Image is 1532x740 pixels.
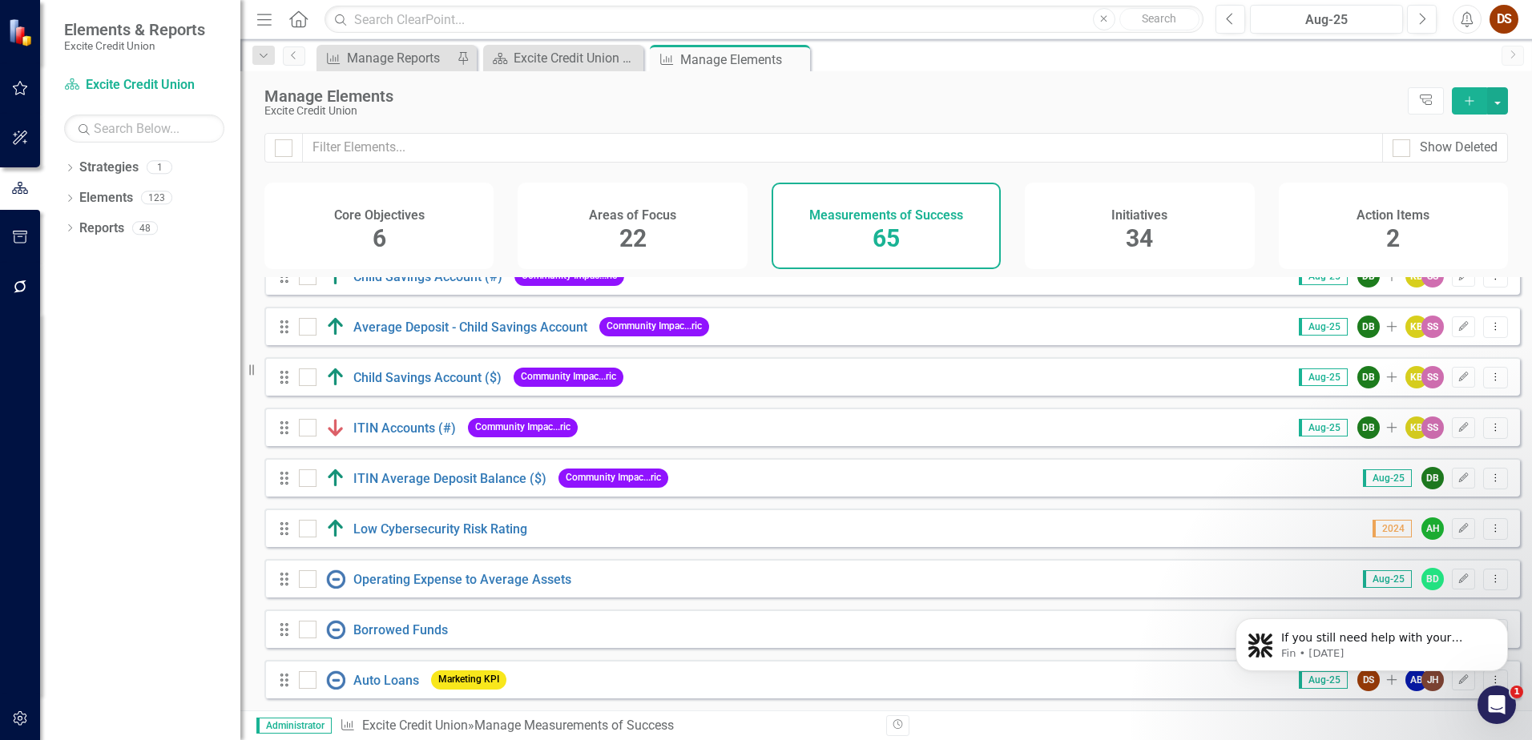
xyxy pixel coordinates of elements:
[1421,517,1444,540] div: AH
[353,673,419,688] a: Auto Loans
[147,161,172,175] div: 1
[64,76,224,95] a: Excite Credit Union
[1405,416,1428,439] div: KB
[1363,469,1412,487] span: Aug-25
[1363,570,1412,588] span: Aug-25
[302,133,1383,163] input: Filter Elements...
[326,670,345,690] img: No Information
[340,717,874,735] div: » Manage Measurements of Success
[326,569,345,589] img: No Information
[1357,366,1380,388] div: DB
[1299,318,1348,336] span: Aug-25
[264,105,1400,117] div: Excite Credit Union
[347,48,453,68] div: Manage Reports
[256,718,332,734] span: Administrator
[1211,585,1532,697] iframe: Intercom notifications message
[1119,8,1199,30] button: Search
[1299,368,1348,386] span: Aug-25
[326,317,345,336] img: On Track/Above Target
[1373,520,1412,537] span: 2024
[1111,208,1167,223] h4: Initiatives
[1250,5,1403,34] button: Aug-25
[353,370,502,385] a: Child Savings Account ($)
[353,420,456,436] a: ITIN Accounts (#)
[353,521,527,537] a: Low Cybersecurity Risk Rating
[353,622,448,637] a: Borrowed Funds
[1299,419,1348,436] span: Aug-25
[326,519,345,538] img: On Track/Above Target
[431,670,506,689] span: Marketing KPI
[64,20,205,39] span: Elements & Reports
[64,39,205,52] small: Excite Credit Union
[8,18,36,46] img: ClearPoint Strategy
[141,191,172,205] div: 123
[1405,316,1428,338] div: KB
[589,208,676,223] h4: Areas of Focus
[64,115,224,143] input: Search Below...
[132,221,158,235] div: 48
[362,718,468,733] a: Excite Credit Union
[1357,416,1380,439] div: DB
[326,418,345,437] img: Below Plan
[1510,686,1523,698] span: 1
[334,208,425,223] h4: Core Objectives
[1421,416,1444,439] div: SS
[468,418,578,436] span: Community Impac...ric
[1421,366,1444,388] div: SS
[1420,139,1498,157] div: Show Deleted
[809,208,963,223] h4: Measurements of Success
[353,471,546,486] a: ITIN Average Deposit Balance ($)
[514,48,639,68] div: Excite Credit Union Board Book
[326,469,345,488] img: On Track/Above Target
[326,368,345,387] img: On Track/Above Target
[264,87,1400,105] div: Manage Elements
[1256,10,1397,30] div: Aug-25
[79,219,124,238] a: Reports
[79,159,139,177] a: Strategies
[1421,568,1444,590] div: BD
[353,572,571,587] a: Operating Expense to Average Assets
[1405,366,1428,388] div: KB
[1421,467,1444,489] div: DB
[1142,12,1176,25] span: Search
[558,469,668,487] span: Community Impac...ric
[487,48,639,68] a: Excite Credit Union Board Book
[325,6,1203,34] input: Search ClearPoint...
[1126,224,1153,252] span: 34
[1357,316,1380,338] div: DB
[680,50,806,70] div: Manage Elements
[353,320,587,335] a: Average Deposit - Child Savings Account
[79,189,133,207] a: Elements
[619,224,647,252] span: 22
[1421,316,1444,338] div: SS
[1490,5,1518,34] button: DS
[321,48,453,68] a: Manage Reports
[1386,224,1400,252] span: 2
[326,620,345,639] img: No Information
[1357,208,1429,223] h4: Action Items
[373,224,386,252] span: 6
[599,317,709,336] span: Community Impac...ric
[873,224,900,252] span: 65
[1478,686,1516,724] iframe: Intercom live chat
[514,368,623,386] span: Community Impac...ric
